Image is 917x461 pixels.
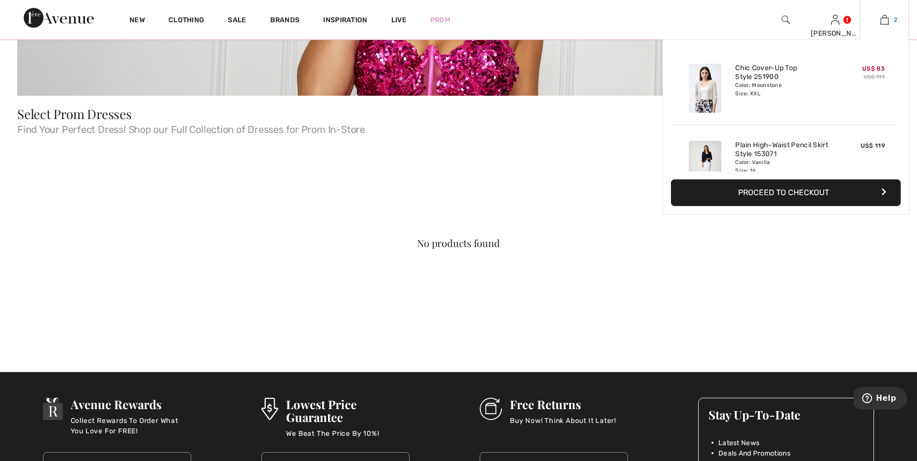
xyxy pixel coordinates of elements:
[880,14,889,26] img: My Bag
[735,159,833,174] div: Color: Vanilla Size: 16
[854,387,907,412] iframe: Opens a widget where you can find more information
[709,408,864,421] h3: Stay Up-To-Date
[811,28,859,39] div: [PERSON_NAME]
[391,15,407,25] a: Live
[24,8,94,28] img: 1ère Avenue
[430,15,450,25] a: Prom
[61,238,855,248] div: No products found
[689,64,721,113] img: Chic Cover-Up Top Style 251900
[831,14,839,26] img: My Info
[735,64,833,82] a: Chic Cover-Up Top Style 251900
[861,142,885,149] span: US$ 119
[270,16,300,26] a: Brands
[862,65,885,72] span: US$ 83
[689,141,721,190] img: Plain High-Waist Pencil Skirt Style 153071
[718,438,759,448] span: Latest News
[510,398,616,411] h3: Free Returns
[323,16,367,26] span: Inspiration
[261,398,278,420] img: Lowest Price Guarantee
[510,416,616,435] p: Buy Now! Think About It Later!
[864,74,885,80] s: US$ 119
[671,179,901,206] button: Proceed to Checkout
[17,121,900,134] span: Find Your Perfect Dress! Shop our Full Collection of Dresses for Prom In-Store
[831,15,839,24] a: Sign In
[286,428,410,448] p: We Beat The Price By 10%!
[129,16,145,26] a: New
[860,14,909,26] a: 2
[228,16,246,26] a: Sale
[71,416,191,435] p: Collect Rewards To Order What You Love For FREE!
[286,398,410,423] h3: Lowest Price Guarantee
[168,16,204,26] a: Clothing
[17,105,132,123] span: Select Prom Dresses
[735,141,833,159] a: Plain High-Waist Pencil Skirt Style 153071
[894,15,897,24] span: 2
[43,398,63,420] img: Avenue Rewards
[782,14,790,26] img: search the website
[735,82,833,97] div: Color: Moonstone Size: XXL
[71,398,191,411] h3: Avenue Rewards
[480,398,502,420] img: Free Returns
[718,448,791,459] span: Deals And Promotions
